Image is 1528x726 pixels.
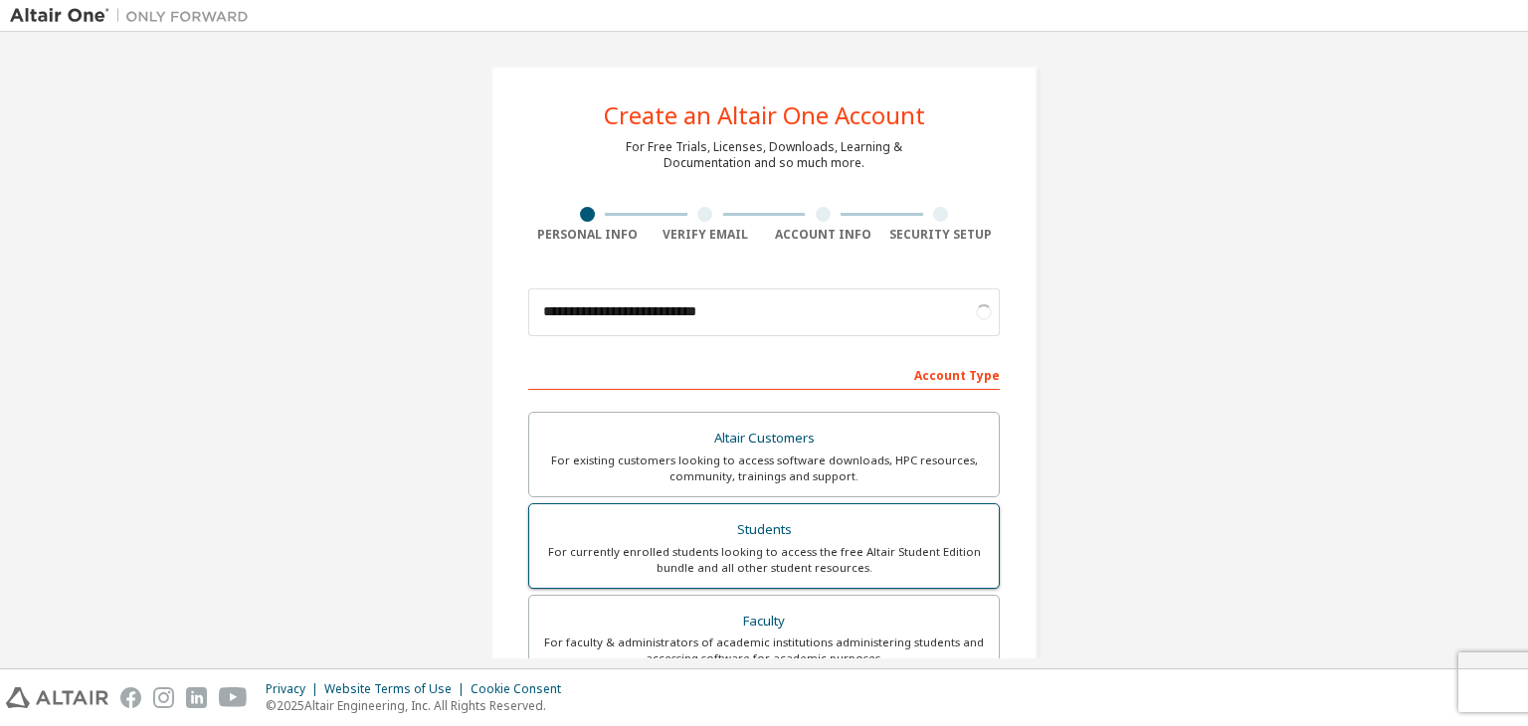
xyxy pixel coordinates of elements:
[186,687,207,708] img: linkedin.svg
[882,227,1001,243] div: Security Setup
[541,453,987,484] div: For existing customers looking to access software downloads, HPC resources, community, trainings ...
[647,227,765,243] div: Verify Email
[219,687,248,708] img: youtube.svg
[541,608,987,635] div: Faculty
[541,635,987,666] div: For faculty & administrators of academic institutions administering students and accessing softwa...
[471,681,573,697] div: Cookie Consent
[266,697,573,714] p: © 2025 Altair Engineering, Inc. All Rights Reserved.
[541,544,987,576] div: For currently enrolled students looking to access the free Altair Student Edition bundle and all ...
[324,681,471,697] div: Website Terms of Use
[153,687,174,708] img: instagram.svg
[10,6,259,26] img: Altair One
[6,687,108,708] img: altair_logo.svg
[528,227,647,243] div: Personal Info
[120,687,141,708] img: facebook.svg
[528,358,1000,390] div: Account Type
[626,139,902,171] div: For Free Trials, Licenses, Downloads, Learning & Documentation and so much more.
[541,425,987,453] div: Altair Customers
[266,681,324,697] div: Privacy
[764,227,882,243] div: Account Info
[541,516,987,544] div: Students
[604,103,925,127] div: Create an Altair One Account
